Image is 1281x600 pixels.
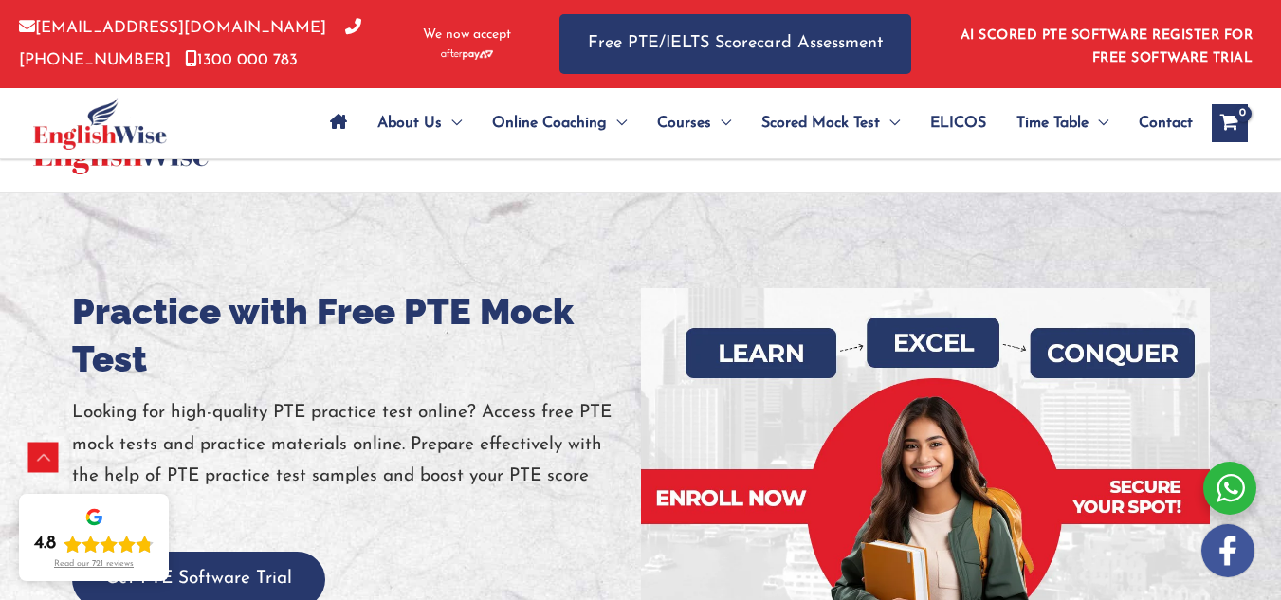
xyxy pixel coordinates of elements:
[441,49,493,60] img: Afterpay-Logo
[19,20,326,36] a: [EMAIL_ADDRESS][DOMAIN_NAME]
[33,98,167,150] img: cropped-ew-logo
[961,28,1254,65] a: AI SCORED PTE SOFTWARE REGISTER FOR FREE SOFTWARE TRIAL
[657,90,711,156] span: Courses
[19,20,361,67] a: [PHONE_NUMBER]
[880,90,900,156] span: Menu Toggle
[1001,90,1124,156] a: Time TableMenu Toggle
[442,90,462,156] span: Menu Toggle
[1016,90,1089,156] span: Time Table
[54,559,134,570] div: Read our 721 reviews
[559,14,911,74] a: Free PTE/IELTS Scorecard Assessment
[1124,90,1193,156] a: Contact
[492,90,607,156] span: Online Coaching
[915,90,1001,156] a: ELICOS
[185,52,298,68] a: 1300 000 783
[1089,90,1108,156] span: Menu Toggle
[642,90,746,156] a: CoursesMenu Toggle
[711,90,731,156] span: Menu Toggle
[362,90,477,156] a: About UsMenu Toggle
[34,533,56,555] div: 4.8
[315,90,1193,156] nav: Site Navigation: Main Menu
[72,397,641,523] p: Looking for high-quality PTE practice test online? Access free PTE mock tests and practice materi...
[746,90,915,156] a: Scored Mock TestMenu Toggle
[761,90,880,156] span: Scored Mock Test
[477,90,642,156] a: Online CoachingMenu Toggle
[1139,90,1193,156] span: Contact
[1201,524,1254,577] img: white-facebook.png
[377,90,442,156] span: About Us
[423,26,511,45] span: We now accept
[72,288,641,383] h1: Practice with Free PTE Mock Test
[930,90,986,156] span: ELICOS
[72,570,325,588] a: Get PTE Software Trial
[607,90,627,156] span: Menu Toggle
[1212,104,1248,142] a: View Shopping Cart, empty
[34,533,154,555] div: Rating: 4.8 out of 5
[949,13,1262,75] aside: Header Widget 1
